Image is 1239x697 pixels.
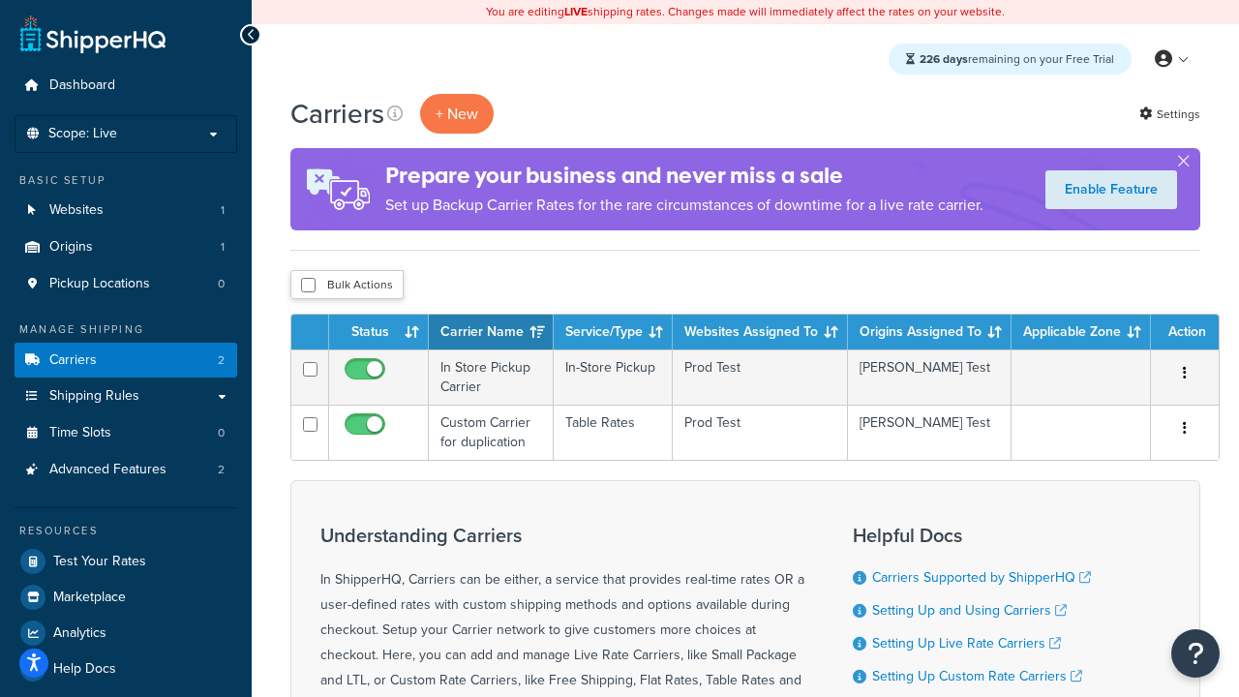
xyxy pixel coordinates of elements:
[15,229,237,265] a: Origins 1
[1139,101,1200,128] a: Settings
[53,661,116,678] span: Help Docs
[673,405,848,460] td: Prod Test
[15,415,237,451] li: Time Slots
[218,352,225,369] span: 2
[15,343,237,379] li: Carriers
[15,544,237,579] a: Test Your Rates
[290,270,404,299] button: Bulk Actions
[49,352,97,369] span: Carriers
[218,276,225,292] span: 0
[15,343,237,379] a: Carriers 2
[15,616,237,651] a: Analytics
[218,462,225,478] span: 2
[673,315,848,349] th: Websites Assigned To: activate to sort column ascending
[49,462,166,478] span: Advanced Features
[290,148,385,230] img: ad-rules-rateshop-fe6ec290ccb7230408bd80ed9643f0289d75e0ffd9eb532fc0e269fcd187b520.png
[889,44,1132,75] div: remaining on your Free Trial
[564,3,588,20] b: LIVE
[49,77,115,94] span: Dashboard
[221,239,225,256] span: 1
[420,94,494,134] button: + New
[20,15,166,53] a: ShipperHQ Home
[49,388,139,405] span: Shipping Rules
[872,666,1082,686] a: Setting Up Custom Rate Carriers
[290,95,384,133] h1: Carriers
[15,193,237,228] a: Websites 1
[554,405,673,460] td: Table Rates
[53,590,126,606] span: Marketplace
[1151,315,1219,349] th: Action
[1045,170,1177,209] a: Enable Feature
[15,229,237,265] li: Origins
[1171,629,1220,678] button: Open Resource Center
[329,315,429,349] th: Status: activate to sort column ascending
[920,50,968,68] strong: 226 days
[15,172,237,189] div: Basic Setup
[15,580,237,615] a: Marketplace
[221,202,225,219] span: 1
[15,68,237,104] a: Dashboard
[429,405,554,460] td: Custom Carrier for duplication
[429,315,554,349] th: Carrier Name: activate to sort column ascending
[15,193,237,228] li: Websites
[48,126,117,142] span: Scope: Live
[15,266,237,302] li: Pickup Locations
[853,525,1105,546] h3: Helpful Docs
[673,349,848,405] td: Prod Test
[872,633,1061,653] a: Setting Up Live Rate Carriers
[218,425,225,441] span: 0
[15,379,237,414] a: Shipping Rules
[15,321,237,338] div: Manage Shipping
[53,554,146,570] span: Test Your Rates
[872,600,1067,621] a: Setting Up and Using Carriers
[848,405,1012,460] td: [PERSON_NAME] Test
[49,239,93,256] span: Origins
[15,452,237,488] li: Advanced Features
[15,415,237,451] a: Time Slots 0
[848,315,1012,349] th: Origins Assigned To: activate to sort column ascending
[554,349,673,405] td: In-Store Pickup
[53,625,106,642] span: Analytics
[429,349,554,405] td: In Store Pickup Carrier
[385,160,983,192] h4: Prepare your business and never miss a sale
[848,349,1012,405] td: [PERSON_NAME] Test
[15,523,237,539] div: Resources
[872,567,1091,588] a: Carriers Supported by ShipperHQ
[1012,315,1151,349] th: Applicable Zone: activate to sort column ascending
[15,652,237,686] a: Help Docs
[554,315,673,349] th: Service/Type: activate to sort column ascending
[49,276,150,292] span: Pickup Locations
[320,525,804,546] h3: Understanding Carriers
[49,202,104,219] span: Websites
[49,425,111,441] span: Time Slots
[15,452,237,488] a: Advanced Features 2
[15,266,237,302] a: Pickup Locations 0
[385,192,983,219] p: Set up Backup Carrier Rates for the rare circumstances of downtime for a live rate carrier.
